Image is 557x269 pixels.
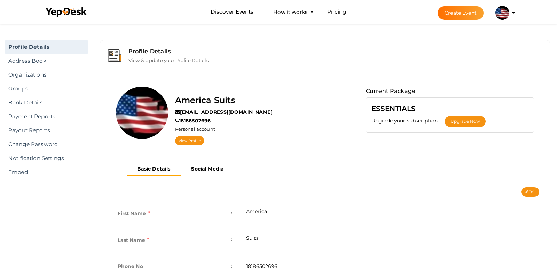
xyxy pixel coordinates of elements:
span: : [231,235,232,244]
a: Profile Details [5,40,88,54]
a: Change Password [5,137,88,151]
label: Personal account [175,126,215,133]
a: Groups [5,82,88,96]
button: Upgrade Now [445,116,485,127]
a: Pricing [327,6,346,18]
span: : [231,208,232,217]
label: 18186502696 [175,117,211,124]
a: Discover Events [211,6,253,18]
a: Notification Settings [5,151,88,165]
a: Bank Details [5,96,88,110]
td: America [239,201,539,228]
label: ESSENTIALS [371,103,416,114]
button: Edit [521,187,539,197]
img: WGS1CMOE_small.jpeg [495,6,509,20]
label: America Suits [175,94,235,107]
a: Embed [5,165,88,179]
div: Profile Details [128,48,542,55]
button: Social Media [181,163,234,175]
img: event-details.svg [108,49,121,62]
a: Organizations [5,68,88,82]
a: Payment Reports [5,110,88,124]
label: Last Name [118,235,149,246]
label: First Name [118,208,150,219]
label: [EMAIL_ADDRESS][DOMAIN_NAME] [175,109,273,116]
a: Payout Reports [5,124,88,137]
button: How it works [271,6,310,18]
td: Suits [239,228,539,254]
button: Basic Details [127,163,181,176]
label: Current Package [366,87,415,96]
b: Basic Details [137,166,171,172]
a: Profile Details View & Update your Profile Details [104,58,546,64]
img: WGS1CMOE_normal.jpeg [116,87,168,139]
b: Social Media [191,166,224,172]
a: View Profile [175,136,204,145]
a: Address Book [5,54,88,68]
label: Upgrade your subscription [371,117,445,124]
button: Create Event [438,6,484,20]
label: View & Update your Profile Details [128,55,209,63]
